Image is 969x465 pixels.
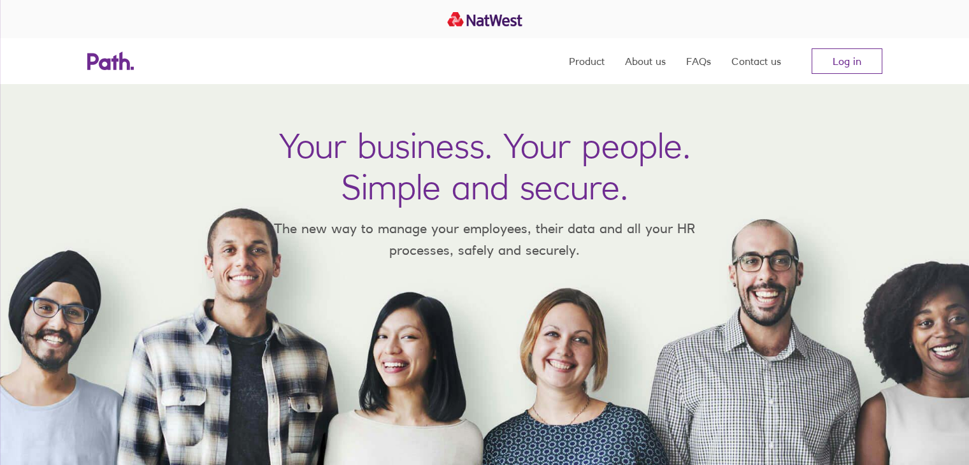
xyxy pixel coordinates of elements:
[255,218,714,261] p: The new way to manage your employees, their data and all your HR processes, safely and securely.
[569,38,605,84] a: Product
[812,48,882,74] a: Log in
[625,38,666,84] a: About us
[279,125,691,208] h1: Your business. Your people. Simple and secure.
[686,38,711,84] a: FAQs
[731,38,781,84] a: Contact us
